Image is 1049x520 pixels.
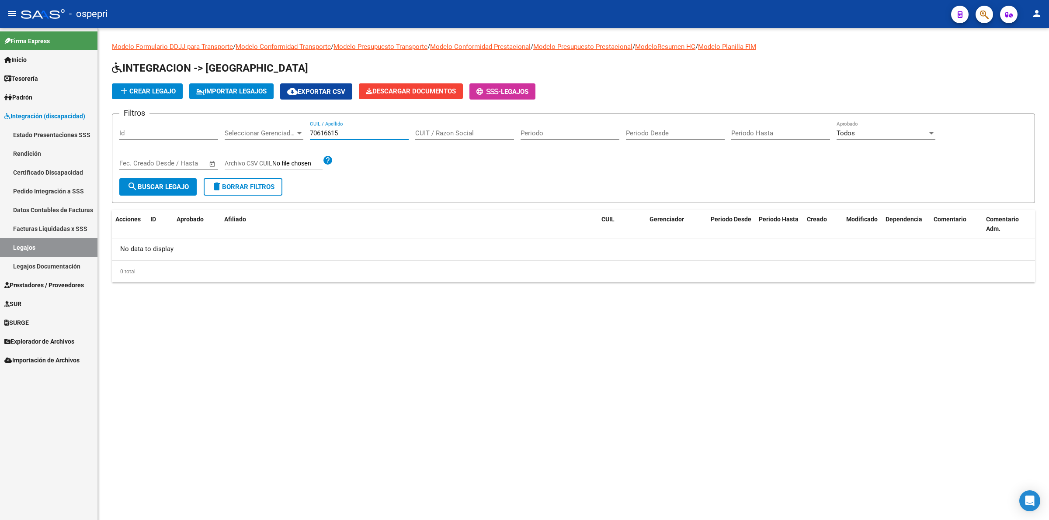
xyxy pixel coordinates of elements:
span: Legajos [501,88,528,96]
datatable-header-cell: Aprobado [173,210,208,239]
button: -Legajos [469,83,535,100]
span: Integración (discapacidad) [4,111,85,121]
a: Modelo Conformidad Prestacional [430,43,531,51]
mat-icon: cloud_download [287,86,298,96]
input: Fecha fin [163,159,205,167]
mat-icon: menu [7,8,17,19]
span: CUIL [601,216,615,223]
span: Todos [837,129,855,137]
datatable-header-cell: ID [147,210,173,239]
datatable-header-cell: Periodo Hasta [755,210,803,239]
span: - [476,88,501,96]
datatable-header-cell: CUIL [598,210,646,239]
h3: Filtros [119,107,149,119]
datatable-header-cell: Dependencia [882,210,930,239]
a: Modelo Conformidad Transporte [236,43,331,51]
span: Aprobado [177,216,204,223]
datatable-header-cell: Periodo Desde [707,210,755,239]
mat-icon: search [127,181,138,192]
a: Modelo Formulario DDJJ para Transporte [112,43,233,51]
span: Inicio [4,55,27,65]
span: Acciones [115,216,141,223]
span: Dependencia [886,216,922,223]
span: Borrar Filtros [212,183,274,191]
a: Modelo Planilla FIM [698,43,756,51]
span: Importación de Archivos [4,355,80,365]
datatable-header-cell: Gerenciador [646,210,707,239]
span: Periodo Hasta [759,216,799,223]
input: Archivo CSV CUIL [272,160,323,168]
span: INTEGRACION -> [GEOGRAPHIC_DATA] [112,62,308,74]
mat-icon: help [323,155,333,165]
datatable-header-cell: Acciones [112,210,147,239]
button: Crear Legajo [112,83,183,99]
span: Buscar Legajo [127,183,189,191]
mat-icon: add [119,86,129,96]
span: Explorador de Archivos [4,337,74,346]
span: SURGE [4,318,29,327]
span: Creado [807,216,827,223]
span: Tesorería [4,74,38,83]
div: Open Intercom Messenger [1019,490,1040,511]
div: No data to display [112,238,1035,260]
div: 0 total [112,261,1035,282]
span: Afiliado [224,216,246,223]
a: ModeloResumen HC [635,43,695,51]
button: Descargar Documentos [359,83,463,99]
datatable-header-cell: Comentario [930,210,983,239]
span: IMPORTAR LEGAJOS [196,87,267,95]
mat-icon: delete [212,181,222,192]
span: Archivo CSV CUIL [225,160,272,167]
span: SUR [4,299,21,309]
button: Open calendar [208,159,218,169]
span: - ospepri [69,4,108,24]
a: Modelo Presupuesto Prestacional [533,43,632,51]
span: ID [150,216,156,223]
span: Comentario [934,216,966,223]
span: Padrón [4,93,32,102]
span: Exportar CSV [287,88,345,96]
datatable-header-cell: Afiliado [221,210,598,239]
button: Buscar Legajo [119,178,197,196]
span: Crear Legajo [119,87,176,95]
datatable-header-cell: Comentario Adm. [983,210,1035,239]
span: Gerenciador [650,216,684,223]
button: Borrar Filtros [204,178,282,196]
span: Firma Express [4,36,50,46]
div: / / / / / / [112,42,1035,282]
span: Descargar Documentos [366,87,456,95]
span: Prestadores / Proveedores [4,280,84,290]
span: Modificado [846,216,878,223]
a: Modelo Presupuesto Transporte [333,43,427,51]
button: Exportar CSV [280,83,352,100]
span: Periodo Desde [711,216,751,223]
mat-icon: person [1032,8,1042,19]
button: IMPORTAR LEGAJOS [189,83,274,99]
input: Fecha inicio [119,159,155,167]
span: Comentario Adm. [986,216,1019,233]
datatable-header-cell: Creado [803,210,843,239]
datatable-header-cell: Modificado [843,210,882,239]
span: Seleccionar Gerenciador [225,129,295,137]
